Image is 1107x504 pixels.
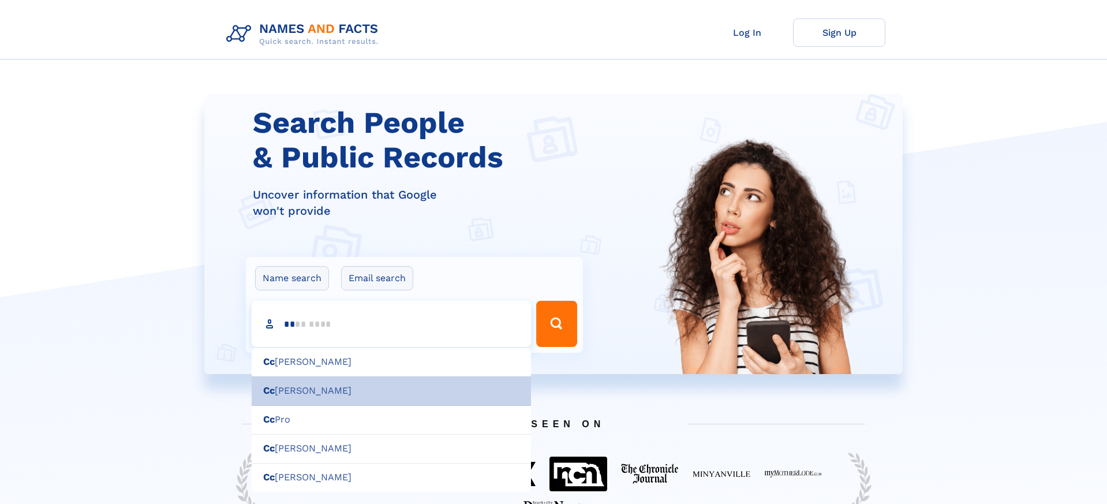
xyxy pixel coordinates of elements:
[253,106,590,175] h1: Search People & Public Records
[693,470,750,478] img: Featured on Minyanville
[263,472,275,483] b: Cc
[252,376,531,406] div: [PERSON_NAME]
[222,18,388,50] img: Logo Names and Facts
[255,266,329,290] label: Name search
[621,464,679,484] img: Featured on The Chronicle Journal
[341,266,413,290] label: Email search
[253,186,590,219] div: Uncover information that Google won't provide
[252,301,531,347] input: search input
[263,443,275,454] b: Cc
[652,136,865,432] img: Search People and Public records
[252,348,531,377] div: [PERSON_NAME]
[263,356,275,367] b: Cc
[252,434,531,464] div: [PERSON_NAME]
[252,405,531,435] div: Pro
[701,18,793,47] a: Log In
[225,405,882,443] span: AS SEEN ON
[263,414,275,425] b: Cc
[764,470,822,478] img: Featured on My Mother Lode
[536,301,577,347] button: Search Button
[252,463,531,492] div: [PERSON_NAME]
[793,18,885,47] a: Sign Up
[263,385,275,396] b: Cc
[549,457,607,491] img: Featured on NCN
